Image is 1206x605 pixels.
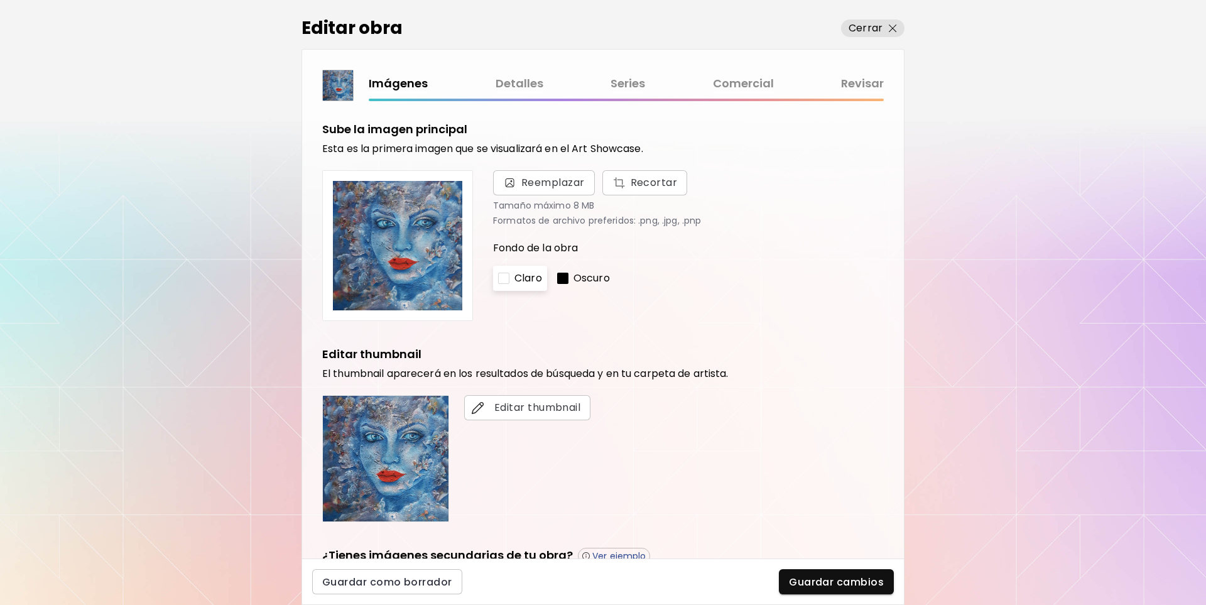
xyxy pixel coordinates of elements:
img: thumbnail [323,70,353,101]
span: Guardar como borrador [322,575,452,589]
h6: Esta es la primera imagen que se visualizará en el Art Showcase. [322,143,884,155]
a: Comercial [713,75,774,93]
button: Ver ejemplo [578,548,650,564]
span: Recortar [612,175,678,190]
button: Guardar como borrador [312,569,462,594]
a: Detalles [496,75,543,93]
a: Series [611,75,645,93]
img: edit [472,401,484,414]
span: Editar thumbnail [474,400,580,415]
h5: Sube la imagen principal [322,121,467,138]
button: Guardar cambios [779,569,894,594]
h5: ¿Tienes imágenes secundarias de tu obra? [322,547,573,564]
p: Oscuro [573,271,610,286]
span: Reemplazar [493,170,595,195]
span: Reemplazar [521,175,585,190]
h6: El thumbnail aparecerá en los resultados de búsqueda y en tu carpeta de artista. [322,368,884,380]
p: Fondo de la obra [493,241,884,256]
p: Claro [514,271,542,286]
p: Ver ejemplo [592,550,646,562]
p: Formatos de archivo preferidos: .png, .jpg, .pnp [493,215,884,226]
span: Guardar cambios [789,575,884,589]
button: Reemplazar [602,170,688,195]
p: Tamaño máximo 8 MB [493,200,884,210]
button: editEditar thumbnail [464,395,590,420]
a: Revisar [841,75,884,93]
h5: Editar thumbnail [322,346,421,362]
